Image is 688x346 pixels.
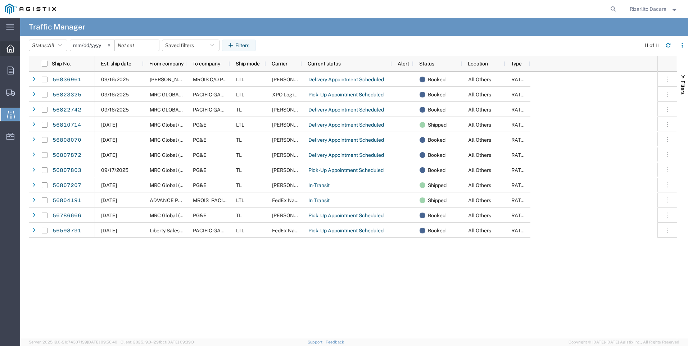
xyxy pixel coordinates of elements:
span: RATED [511,122,528,128]
span: XPO Logistics LTL [272,92,314,97]
span: All Others [468,197,491,203]
span: All Others [468,182,491,188]
a: Support [308,340,326,344]
span: Roy Miller Freight Lines [272,77,344,82]
input: Not set [115,40,159,51]
span: All Others [468,213,491,218]
span: 09/18/2025 [101,152,117,158]
span: Liberty Sales and Distribution [150,228,217,233]
a: 56807803 [52,165,82,176]
span: MRC GLOBAL #083 - LA PORTE VALVE ENG & MOD CTR [150,107,278,113]
span: RATED [511,228,528,233]
span: Booked [428,87,445,102]
span: All Others [468,137,491,143]
a: Pick-Up Appointment Scheduled [308,89,384,101]
span: All Others [468,92,491,97]
span: C.H. Robinson [272,137,313,143]
span: ADVANCE PRODUCTS AND SYSTEMS LLC [150,197,249,203]
span: Est. ship date [101,61,131,67]
span: 09/15/2025 [101,122,117,128]
button: Status:All [29,40,67,51]
span: TL [236,167,242,173]
span: RATED [511,167,528,173]
h4: Traffic Manager [29,18,85,36]
span: All Others [468,77,491,82]
a: Delivery Appointment Scheduled [308,119,384,131]
span: From company [149,61,184,67]
span: Booked [428,223,445,238]
span: 09/12/2025 [101,197,117,203]
span: TL [236,213,242,218]
span: RATED [511,107,528,113]
span: PACIFIC GAS & ELECTRIC - 3000038721 [193,228,287,233]
span: To company [193,61,220,67]
span: FedEx National [272,228,308,233]
span: LTL [236,228,244,233]
span: Booked [428,132,445,147]
span: MRC Global (McJunkin Corp) [150,152,234,158]
span: RATED [511,182,528,188]
span: 09/15/2025 [101,182,117,188]
span: RATED [511,152,528,158]
a: Delivery Appointment Scheduled [308,135,384,146]
a: In-Transit [308,180,330,191]
a: 56823325 [52,89,82,101]
span: [DATE] 09:50:40 [87,340,117,344]
span: Client: 2025.19.0-129fbcf [121,340,195,344]
span: Location [468,61,488,67]
span: C.H. Robinson [272,167,313,173]
span: Shipped [428,193,447,208]
span: PG&E [193,152,207,158]
span: TL [236,137,242,143]
span: TL [236,182,242,188]
a: 56807872 [52,150,82,161]
span: All Others [468,152,491,158]
span: RATED [511,92,528,97]
div: 11 of 11 [644,42,660,49]
span: LTL [236,197,244,203]
span: RATED [511,77,528,82]
a: 56786666 [52,210,82,222]
span: Copyright © [DATE]-[DATE] Agistix Inc., All Rights Reserved [569,339,679,345]
span: Type [511,61,522,67]
a: 56598791 [52,225,82,237]
span: TL [236,107,242,113]
span: MRC Global (McJunkin Corp) [150,182,234,188]
span: All Others [468,107,491,113]
span: LTL [236,77,244,82]
span: C.H. Robinson [272,182,313,188]
span: Shipped [428,178,447,193]
a: 56822742 [52,104,82,116]
span: PACIFIC GAS & ELECTRIC COMPANY [193,107,280,113]
button: Saved filters [162,40,219,51]
span: Booked [428,208,445,223]
a: Feedback [326,340,344,344]
span: MRC Global (McJunkin Corp) [150,122,234,128]
span: C.H. Robinson [272,152,313,158]
span: PACIFIC GAS & ELEC #4591301 [193,92,267,97]
span: Status [419,61,434,67]
span: C.H. Robinson [272,107,313,113]
span: Shipped [428,117,447,132]
span: All [48,42,54,48]
span: 09/16/2025 [101,92,129,97]
a: 56804191 [52,195,82,206]
span: Mills Iron Works, Inc. [150,77,227,82]
span: All Others [468,228,491,233]
a: Delivery Appointment Scheduled [308,104,384,116]
span: PG&E [193,213,207,218]
span: RATED [511,213,528,218]
span: All Others [468,122,491,128]
a: Pick-Up Appointment Scheduled [308,225,384,237]
span: PG&E [193,137,207,143]
a: Delivery Appointment Scheduled [308,150,384,161]
a: 56810714 [52,119,82,131]
input: Not set [70,40,114,51]
span: Rizarlito Dacara [630,5,666,13]
span: 09/18/2025 [101,137,117,143]
span: Booked [428,163,445,178]
a: Pick-Up Appointment Scheduled [308,210,384,222]
span: FedEx National [272,197,308,203]
span: MRC GLOBAL# 083 LA PORTE VALVE ENG & MOD CTR [150,92,276,97]
span: Ship mode [236,61,260,67]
